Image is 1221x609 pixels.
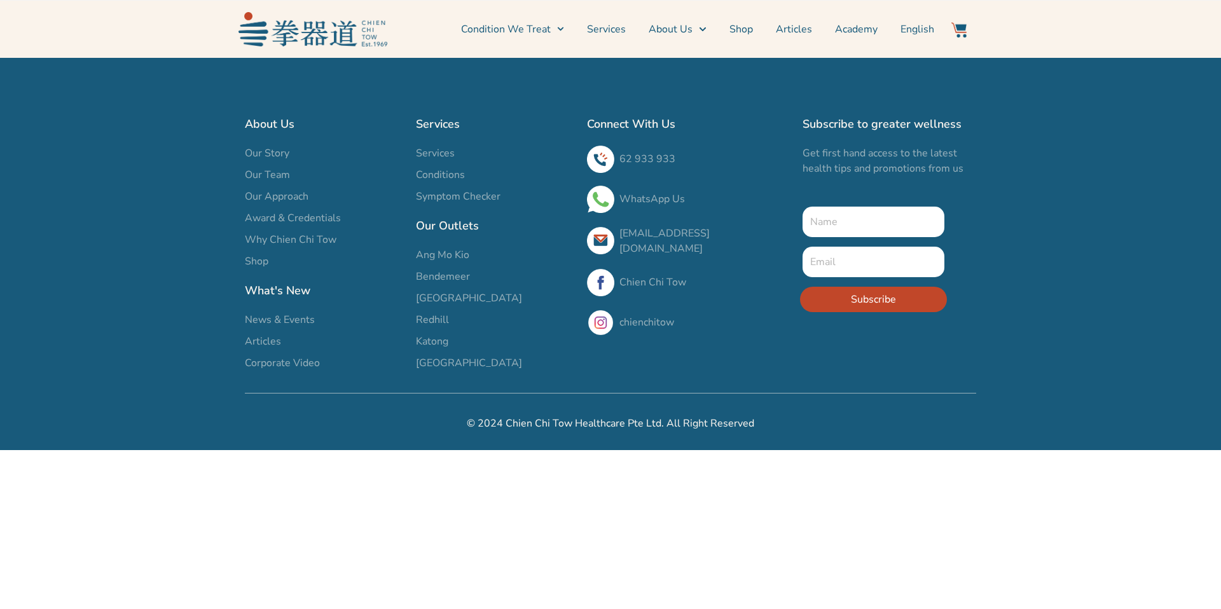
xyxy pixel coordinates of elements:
input: Email [803,247,944,277]
h2: Connect With Us [587,115,790,133]
a: 62 933 933 [619,152,675,166]
a: Our Approach [245,189,403,204]
a: Services [587,13,626,45]
h2: What's New [245,282,403,299]
a: Bendemeer [416,269,574,284]
a: News & Events [245,312,403,327]
span: Award & Credentials [245,210,341,226]
span: Our Approach [245,189,308,204]
span: [GEOGRAPHIC_DATA] [416,291,522,306]
a: Services [416,146,574,161]
h2: Subscribe to greater wellness [803,115,976,133]
a: Chien Chi Tow [619,275,686,289]
a: WhatsApp Us [619,192,685,206]
a: Shop [729,13,753,45]
span: Ang Mo Kio [416,247,469,263]
a: About Us [649,13,706,45]
a: English [900,13,934,45]
input: Name [803,207,944,237]
span: Conditions [416,167,465,182]
a: Why Chien Chi Tow [245,232,403,247]
span: Redhill [416,312,449,327]
a: Our Team [245,167,403,182]
a: [GEOGRAPHIC_DATA] [416,355,574,371]
span: Services [416,146,455,161]
span: Subscribe [851,292,896,307]
a: Ang Mo Kio [416,247,574,263]
a: Our Story [245,146,403,161]
a: Conditions [416,167,574,182]
a: Shop [245,254,403,269]
h2: Our Outlets [416,217,574,235]
h2: Services [416,115,574,133]
a: Corporate Video [245,355,403,371]
a: Condition We Treat [461,13,564,45]
img: Website Icon-03 [951,22,967,38]
button: Subscribe [800,287,947,312]
span: Shop [245,254,268,269]
a: [EMAIL_ADDRESS][DOMAIN_NAME] [619,226,710,256]
a: Award & Credentials [245,210,403,226]
p: Get first hand access to the latest health tips and promotions from us [803,146,976,176]
a: Katong [416,334,574,349]
h2: About Us [245,115,403,133]
span: Our Story [245,146,289,161]
a: Symptom Checker [416,189,574,204]
span: Bendemeer [416,269,470,284]
a: [GEOGRAPHIC_DATA] [416,291,574,306]
a: chienchitow [619,315,674,329]
span: Articles [245,334,281,349]
span: [GEOGRAPHIC_DATA] [416,355,522,371]
span: Katong [416,334,448,349]
span: Symptom Checker [416,189,500,204]
a: Articles [776,13,812,45]
form: New Form [803,207,944,322]
a: Articles [245,334,403,349]
span: Our Team [245,167,290,182]
span: English [900,22,934,37]
span: Corporate Video [245,355,320,371]
nav: Menu [394,13,934,45]
span: News & Events [245,312,315,327]
a: Redhill [416,312,574,327]
h2: © 2024 Chien Chi Tow Healthcare Pte Ltd. All Right Reserved [245,416,976,431]
a: Academy [835,13,878,45]
span: Why Chien Chi Tow [245,232,336,247]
